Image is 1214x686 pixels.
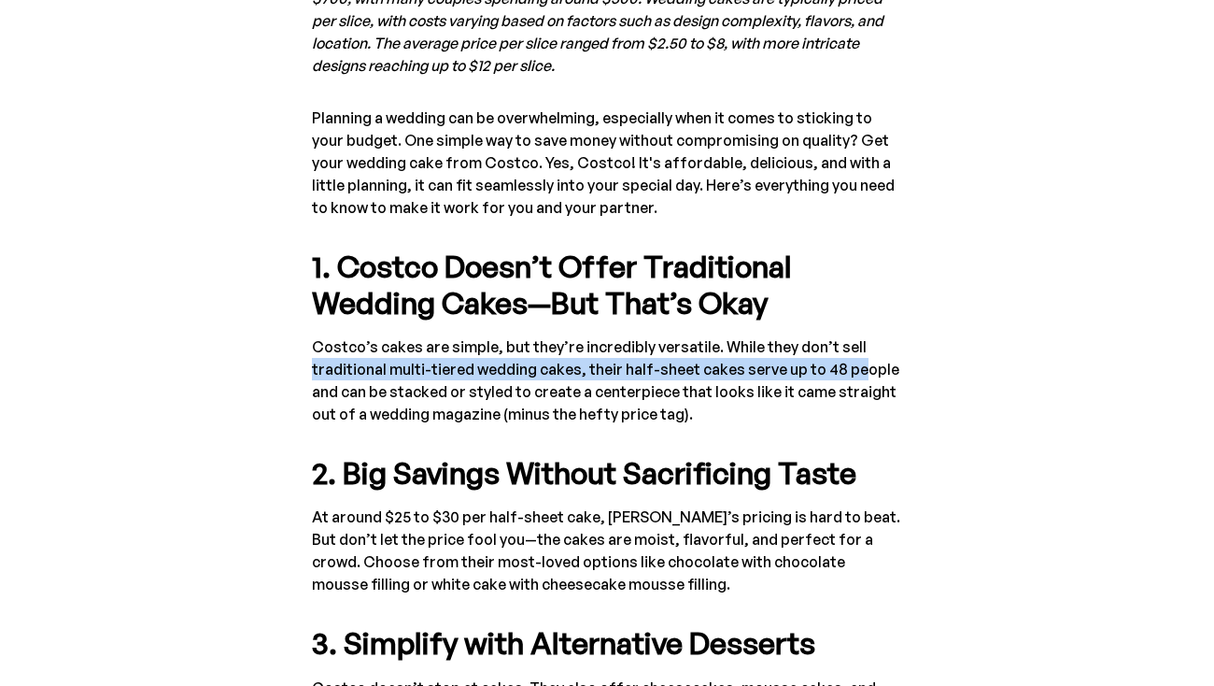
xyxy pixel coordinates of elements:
p: At around $25 to $30 per half-sheet cake, [PERSON_NAME]’s pricing is hard to beat. But don’t let ... [312,506,902,595]
strong: 3. Simplify with Alternative Desserts [312,624,815,662]
strong: 1. Costco Doesn’t Offer Traditional Wedding Cakes—But That’s Okay [312,248,792,321]
strong: 2. Big Savings Without Sacrificing Taste [312,454,856,492]
p: Costco’s cakes are simple, but they’re incredibly versatile. While they don’t sell traditional mu... [312,336,902,425]
p: Planning a wedding can be overwhelming, especially when it comes to sticking to your budget. One ... [312,107,902,219]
